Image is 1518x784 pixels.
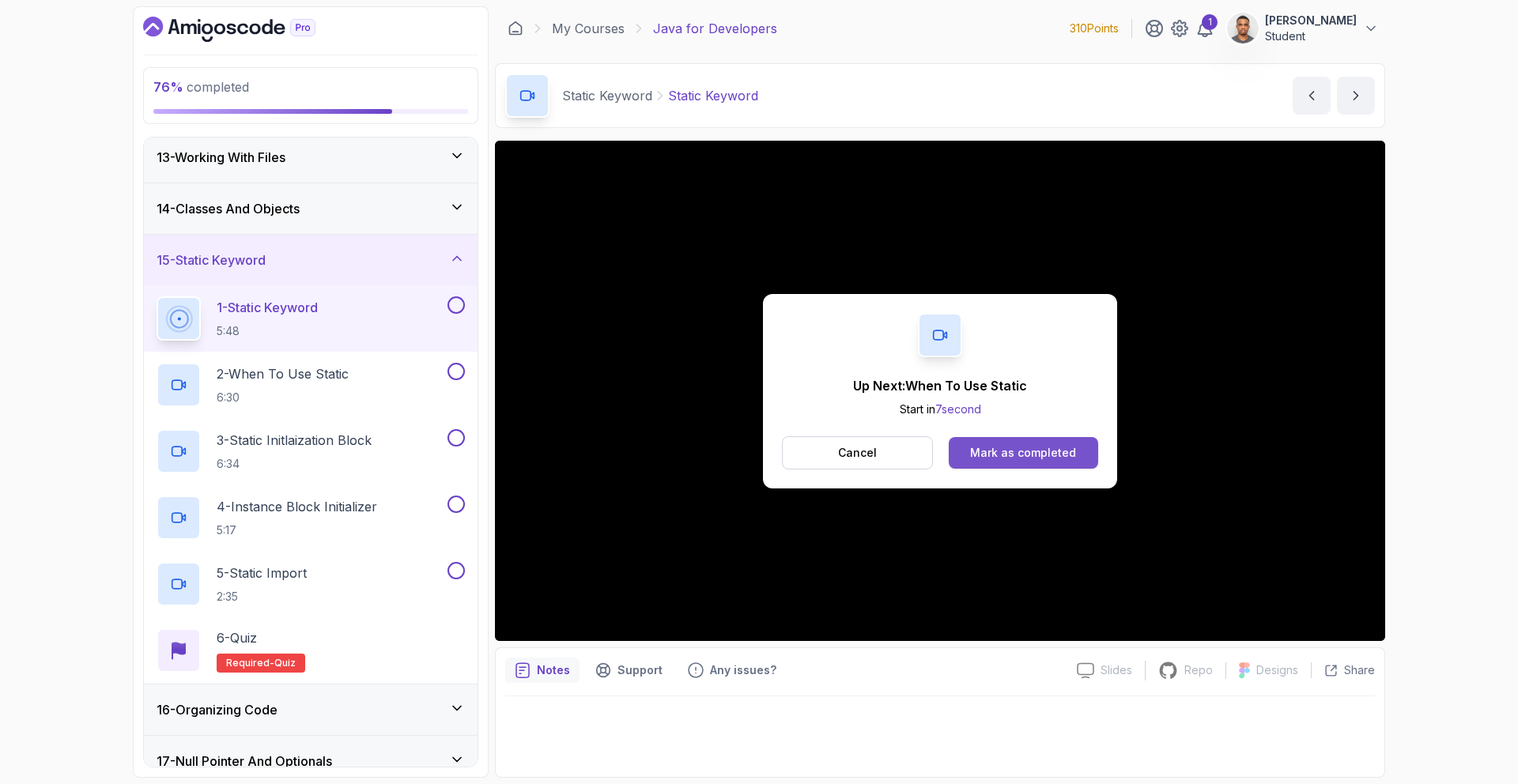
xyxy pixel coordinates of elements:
[143,17,352,42] a: Dashboard
[144,132,478,183] button: 13-Working With Files
[552,19,625,38] a: My Courses
[1101,662,1132,678] p: Slides
[1227,13,1379,44] button: user profile image[PERSON_NAME]Student
[217,497,377,516] p: 4 - Instance Block Initializer
[1265,13,1357,28] p: [PERSON_NAME]
[508,21,523,36] a: Dashboard
[505,658,580,683] button: notes button
[586,658,672,683] button: Support button
[157,562,465,606] button: 5-Static Import2:35
[217,298,318,317] p: 1 - Static Keyword
[1311,662,1375,678] button: Share
[157,199,300,218] h3: 14 - Classes And Objects
[1195,19,1214,38] a: 1
[153,79,249,95] span: completed
[678,658,786,683] button: Feedback button
[144,235,478,285] button: 15-Static Keyword
[1070,21,1119,36] p: 310 Points
[217,628,257,647] p: 6 - Quiz
[157,496,465,540] button: 4-Instance Block Initializer5:17
[217,522,377,538] p: 5:17
[217,589,307,605] p: 2:35
[1265,28,1357,44] p: Student
[710,662,776,678] p: Any issues?
[949,437,1098,469] button: Mark as completed
[157,628,465,673] button: 6-QuizRequired-quiz
[1184,662,1213,678] p: Repo
[217,390,349,405] p: 6:30
[157,752,332,771] h3: 17 - Null Pointer And Optionals
[838,445,877,461] p: Cancel
[226,657,274,669] span: Required-
[1337,77,1375,115] button: next content
[157,148,285,167] h3: 13 - Working With Files
[144,183,478,234] button: 14-Classes And Objects
[1344,662,1375,678] p: Share
[217,323,318,339] p: 5:48
[1202,14,1218,30] div: 1
[274,657,296,669] span: quiz
[1256,662,1298,678] p: Designs
[562,86,652,105] p: Static Keyword
[853,376,1027,395] p: Up Next: When To Use Static
[970,445,1076,461] div: Mark as completed
[782,436,933,469] button: Cancel
[157,700,278,719] h3: 16 - Organizing Code
[495,141,1385,641] iframe: 1 - Static Keyword
[157,363,465,407] button: 2-When To Use Static6:30
[157,296,465,341] button: 1-Static Keyword5:48
[1228,13,1258,43] img: user profile image
[217,364,349,383] p: 2 - When To Use Static
[935,402,981,416] span: 7 second
[217,563,307,582] p: 5 - Static Import
[217,431,372,450] p: 3 - Static Initlaization Block
[853,401,1027,417] p: Start in
[157,251,266,269] h3: 15 - Static Keyword
[144,684,478,735] button: 16-Organizing Code
[153,79,183,95] span: 76 %
[157,429,465,473] button: 3-Static Initlaization Block6:34
[653,19,777,38] p: Java for Developers
[1293,77,1331,115] button: previous content
[668,86,758,105] p: Static Keyword
[537,662,570,678] p: Notes
[217,456,372,472] p: 6:34
[617,662,663,678] p: Support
